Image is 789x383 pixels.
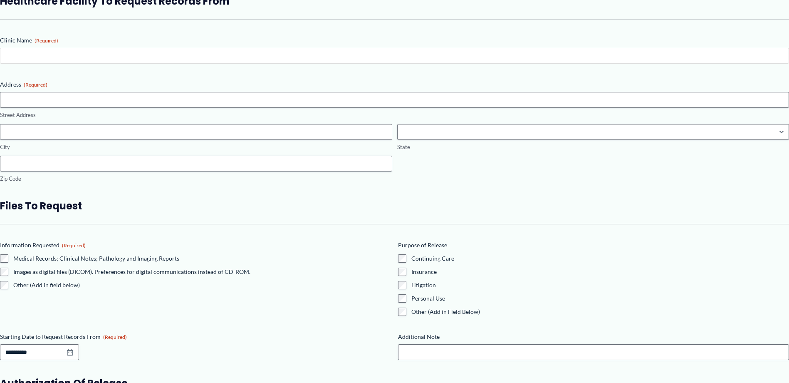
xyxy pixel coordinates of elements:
label: Images as digital files (DICOM). Preferences for digital communications instead of CD-ROM. [13,268,391,276]
legend: Purpose of Release [398,241,447,249]
label: Other (Add in field below) [13,281,391,289]
span: (Required) [62,242,86,249]
label: Medical Records; Clinical Notes; Pathology and Imaging Reports [13,254,391,263]
span: (Required) [103,334,127,340]
span: (Required) [24,82,47,88]
span: (Required) [35,37,58,44]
